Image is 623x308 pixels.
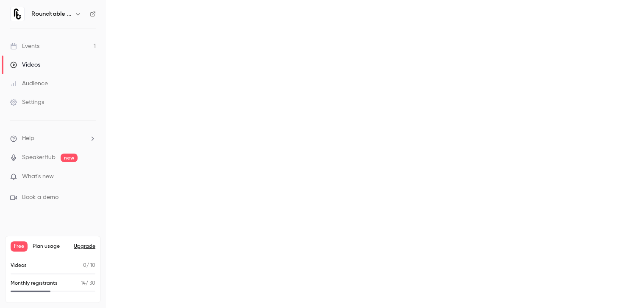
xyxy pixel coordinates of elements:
[81,280,95,287] p: / 30
[81,281,86,286] span: 14
[10,134,96,143] li: help-dropdown-opener
[10,79,48,88] div: Audience
[61,154,78,162] span: new
[11,241,28,252] span: Free
[22,134,34,143] span: Help
[11,262,27,269] p: Videos
[83,262,95,269] p: / 10
[33,243,69,250] span: Plan usage
[74,243,95,250] button: Upgrade
[11,7,24,21] img: Roundtable - The Private Community of Founders
[10,42,39,50] div: Events
[22,153,56,162] a: SpeakerHub
[10,98,44,106] div: Settings
[31,10,71,18] h6: Roundtable - The Private Community of Founders
[86,173,96,181] iframe: Noticeable Trigger
[22,172,54,181] span: What's new
[10,61,40,69] div: Videos
[22,193,58,202] span: Book a demo
[83,263,86,268] span: 0
[11,280,58,287] p: Monthly registrants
